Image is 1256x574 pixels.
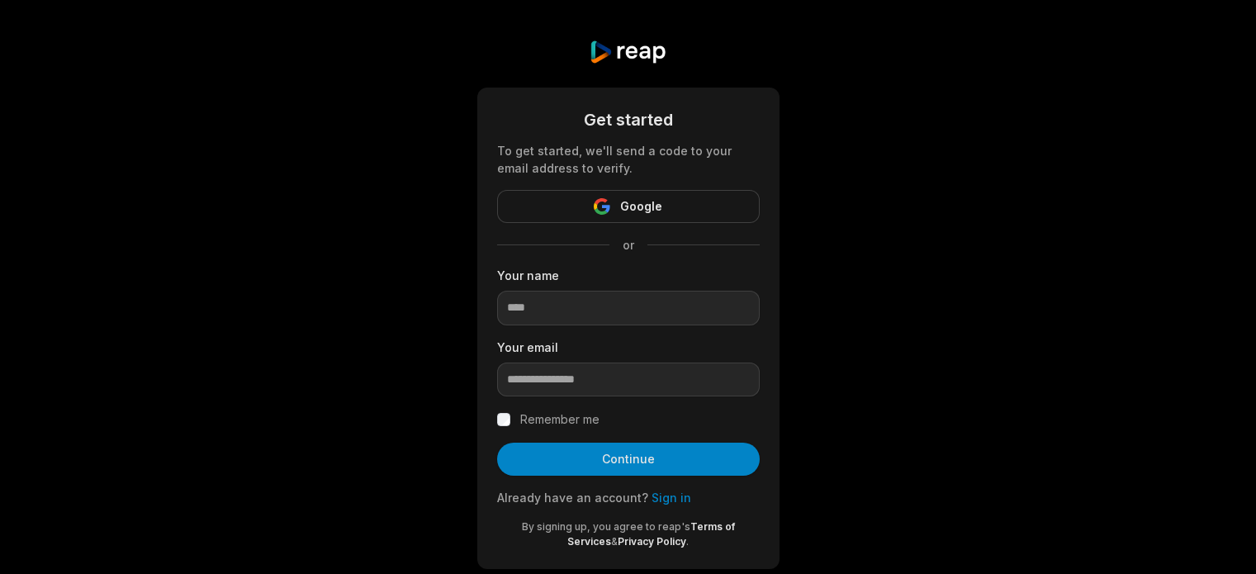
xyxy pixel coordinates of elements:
[497,339,760,356] label: Your email
[618,535,686,548] a: Privacy Policy
[686,535,689,548] span: .
[652,491,691,505] a: Sign in
[609,236,647,254] span: or
[497,142,760,177] div: To get started, we'll send a code to your email address to verify.
[497,443,760,476] button: Continue
[620,197,662,216] span: Google
[567,520,735,548] a: Terms of Services
[497,107,760,132] div: Get started
[520,410,600,429] label: Remember me
[611,535,618,548] span: &
[497,267,760,284] label: Your name
[589,40,667,64] img: reap
[497,190,760,223] button: Google
[497,491,648,505] span: Already have an account?
[522,520,690,533] span: By signing up, you agree to reap's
